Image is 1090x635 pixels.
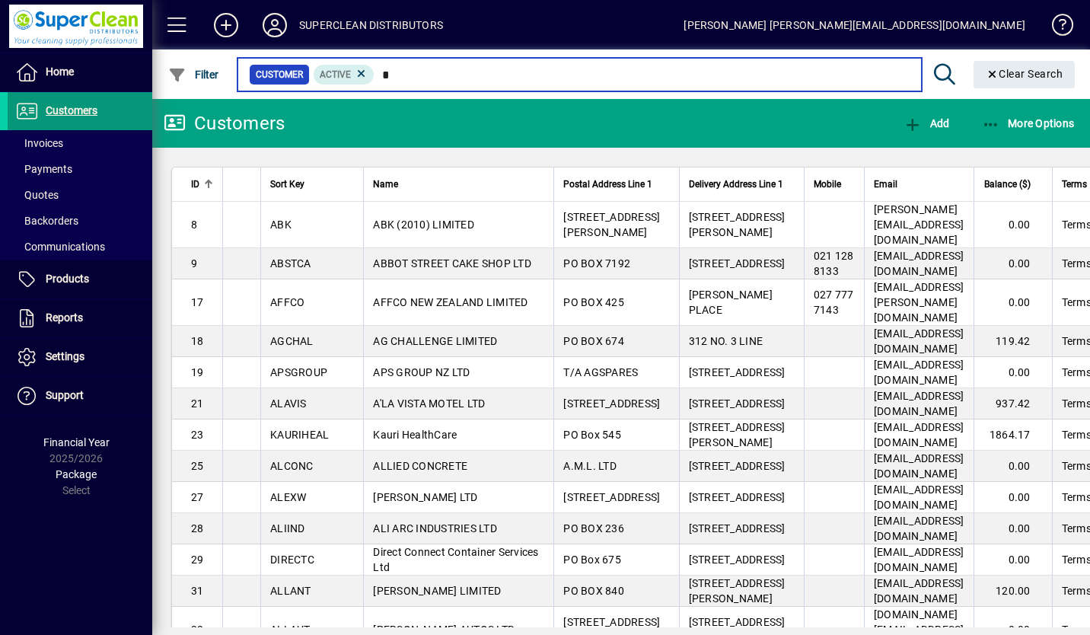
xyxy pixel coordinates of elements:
span: [STREET_ADDRESS][PERSON_NAME] [563,211,660,238]
span: [EMAIL_ADDRESS][PERSON_NAME][DOMAIN_NAME] [874,281,964,324]
span: 21 [191,397,204,410]
span: [STREET_ADDRESS] [689,522,786,534]
a: Home [8,53,152,91]
span: ABK [270,219,292,231]
span: [STREET_ADDRESS] [689,397,786,410]
span: [EMAIL_ADDRESS][DOMAIN_NAME] [874,577,964,605]
span: [PERSON_NAME][EMAIL_ADDRESS][DOMAIN_NAME] [874,203,964,246]
span: [EMAIL_ADDRESS][DOMAIN_NAME] [874,250,964,277]
span: ALIIND [270,522,305,534]
span: Settings [46,350,84,362]
a: Payments [8,156,152,182]
div: Name [373,176,544,193]
span: AFFCO NEW ZEALAND LIMITED [373,296,527,308]
span: Package [56,468,97,480]
a: Communications [8,234,152,260]
span: Payments [15,163,72,175]
td: 0.00 [974,513,1052,544]
span: 28 [191,522,204,534]
span: 25 [191,460,204,472]
span: Quotes [15,189,59,201]
span: [STREET_ADDRESS][PERSON_NAME] [689,211,786,238]
span: AG CHALLENGE LIMITED [373,335,497,347]
td: 937.42 [974,388,1052,420]
span: Financial Year [43,436,110,448]
span: Balance ($) [984,176,1031,193]
span: Customer [256,67,303,82]
mat-chip: Activation Status: Active [314,65,374,85]
span: Name [373,176,398,193]
td: 120.00 [974,576,1052,607]
a: Knowledge Base [1041,3,1071,53]
span: 19 [191,366,204,378]
div: Email [874,176,964,193]
span: Products [46,273,89,285]
td: 119.42 [974,326,1052,357]
span: 9 [191,257,197,270]
span: 027 777 7143 [814,289,854,316]
span: Customers [46,104,97,116]
span: More Options [982,117,1075,129]
span: Invoices [15,137,63,149]
span: Terms [1062,176,1087,193]
td: 0.00 [974,544,1052,576]
span: PO BOX 7192 [563,257,630,270]
span: Filter [168,69,219,81]
span: APS GROUP NZ LTD [373,366,470,378]
span: Email [874,176,897,193]
span: 17 [191,296,204,308]
span: Active [320,69,351,80]
span: PO BOX 425 [563,296,624,308]
span: APSGROUP [270,366,327,378]
span: ALLANT [270,585,311,597]
div: Balance ($) [983,176,1044,193]
td: 0.00 [974,482,1052,513]
span: [EMAIL_ADDRESS][DOMAIN_NAME] [874,421,964,448]
span: [STREET_ADDRESS][PERSON_NAME] [689,421,786,448]
span: Delivery Address Line 1 [689,176,783,193]
span: [STREET_ADDRESS] [689,257,786,270]
span: ALAVIS [270,397,307,410]
span: [STREET_ADDRESS] [563,491,660,503]
div: [PERSON_NAME] [PERSON_NAME][EMAIL_ADDRESS][DOMAIN_NAME] [684,13,1025,37]
button: Add [202,11,250,39]
span: ABSTCA [270,257,311,270]
span: 8 [191,219,197,231]
span: A.M.L. LTD [563,460,617,472]
span: Postal Address Line 1 [563,176,652,193]
a: Support [8,377,152,415]
span: Sort Key [270,176,304,193]
button: Add [900,110,953,137]
span: PO Box 545 [563,429,621,441]
span: [STREET_ADDRESS][PERSON_NAME] [689,577,786,605]
span: Reports [46,311,83,324]
span: [STREET_ADDRESS] [563,397,660,410]
span: [EMAIL_ADDRESS][DOMAIN_NAME] [874,452,964,480]
span: AGCHAL [270,335,314,347]
a: Products [8,260,152,298]
span: [STREET_ADDRESS] [689,491,786,503]
td: 0.00 [974,279,1052,326]
span: [EMAIL_ADDRESS][DOMAIN_NAME] [874,515,964,542]
div: Customers [164,111,285,136]
span: [EMAIL_ADDRESS][DOMAIN_NAME] [874,390,964,417]
button: Filter [164,61,223,88]
td: 0.00 [974,202,1052,248]
span: ABK (2010) LIMITED [373,219,474,231]
span: [STREET_ADDRESS] [689,366,786,378]
span: Communications [15,241,105,253]
span: [PERSON_NAME] LIMITED [373,585,501,597]
a: Reports [8,299,152,337]
span: 23 [191,429,204,441]
span: Backorders [15,215,78,227]
span: PO BOX 236 [563,522,624,534]
span: 18 [191,335,204,347]
span: PO Box 675 [563,554,621,566]
span: ALEXW [270,491,306,503]
a: Settings [8,338,152,376]
span: KAURIHEAL [270,429,329,441]
span: PO BOX 840 [563,585,624,597]
td: 0.00 [974,451,1052,482]
span: Add [904,117,949,129]
span: [STREET_ADDRESS] [689,460,786,472]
